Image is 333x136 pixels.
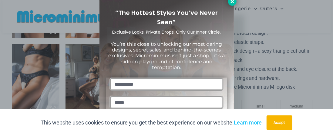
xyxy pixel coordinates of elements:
[108,41,225,70] span: You’re this close to unlocking our most daring designs, secret sales, and behind-the-scenes exclu...
[234,119,262,126] a: Learn more
[41,118,262,127] p: This website uses cookies to ensure you get the best experience on our website.
[267,115,292,130] button: Accept
[112,29,221,35] span: Exclusive Looks. Private Drops. Only Our Inner Circle.
[115,8,218,26] span: “The Hottest Styles You’ve Never Seen”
